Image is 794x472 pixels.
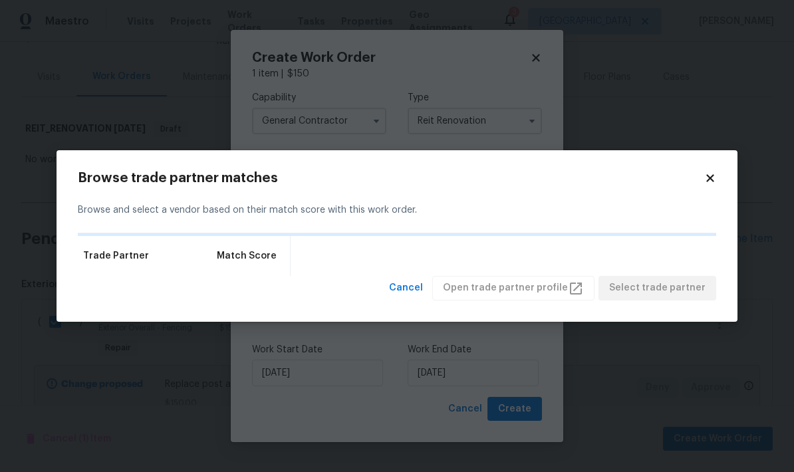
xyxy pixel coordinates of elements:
h2: Browse trade partner matches [78,172,704,185]
span: Match Score [217,249,277,263]
span: Trade Partner [83,249,149,263]
span: Cancel [389,280,423,296]
button: Cancel [384,276,428,300]
div: Browse and select a vendor based on their match score with this work order. [78,187,716,233]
